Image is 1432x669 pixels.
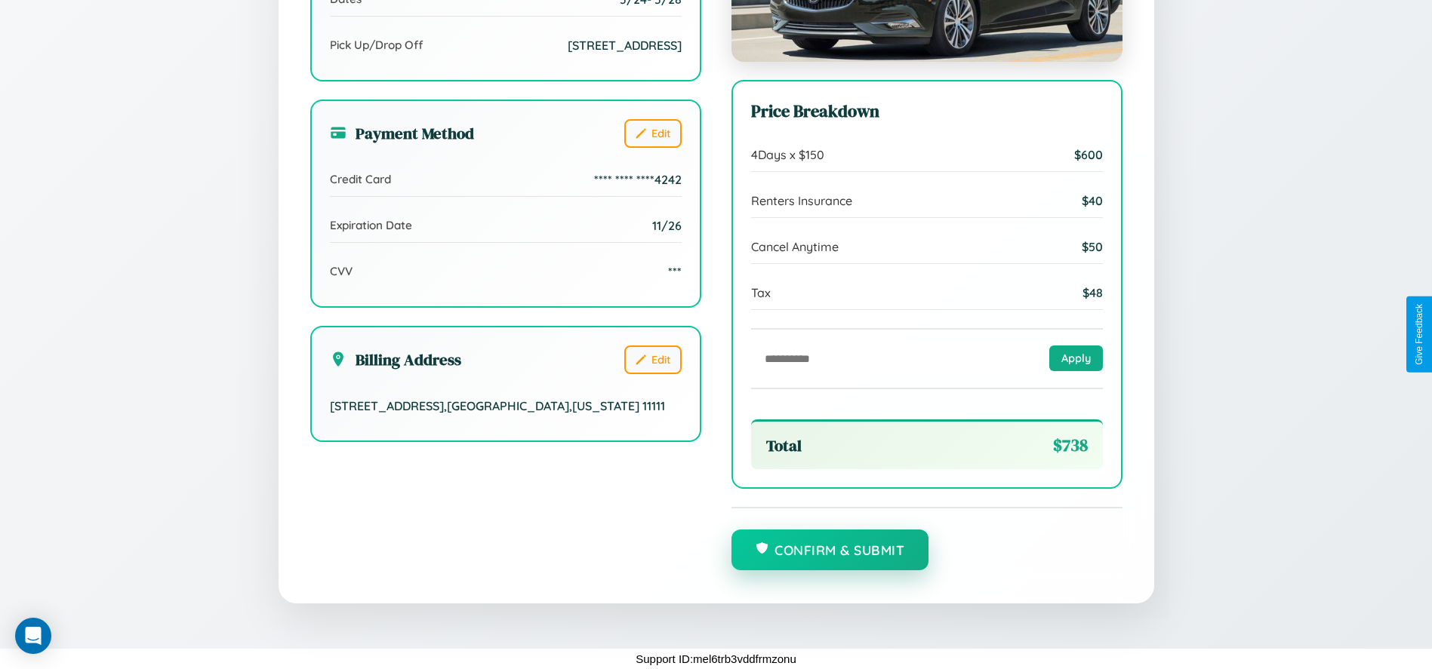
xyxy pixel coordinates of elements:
span: $ 600 [1074,147,1103,162]
span: $ 40 [1082,193,1103,208]
button: Edit [624,119,682,148]
h3: Price Breakdown [751,100,1103,123]
span: Cancel Anytime [751,239,839,254]
span: Renters Insurance [751,193,852,208]
button: Edit [624,345,682,374]
div: Open Intercom Messenger [15,618,51,654]
span: $ 738 [1053,434,1088,457]
span: [STREET_ADDRESS] , [GEOGRAPHIC_DATA] , [US_STATE] 11111 [330,398,665,413]
button: Confirm & Submit [731,529,929,570]
p: Support ID: mel6trb3vddfrmzonu [636,649,796,669]
span: Pick Up/Drop Off [330,38,423,52]
span: Total [766,434,802,456]
span: $ 50 [1082,239,1103,254]
span: $ 48 [1082,285,1103,300]
span: [STREET_ADDRESS] [568,38,682,53]
span: 4 Days x $ 150 [751,147,824,162]
span: Expiration Date [330,218,412,232]
div: Give Feedback [1414,304,1424,365]
span: Credit Card [330,172,391,186]
h3: Payment Method [330,122,474,144]
button: Apply [1049,345,1103,371]
span: 11/26 [652,218,682,233]
span: Tax [751,285,771,300]
h3: Billing Address [330,348,461,370]
span: CVV [330,264,353,278]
